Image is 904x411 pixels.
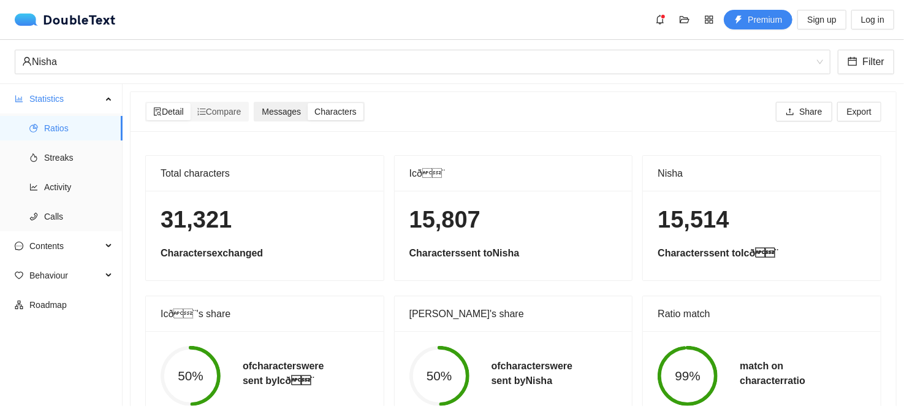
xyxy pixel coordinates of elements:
span: Filter [862,54,884,69]
h5: Characters sent to Nisha [409,246,618,261]
span: message [15,242,23,250]
span: 99% [658,370,718,383]
h5: Characters sent to Icð¨ [658,246,866,261]
div: Nisha [22,50,812,74]
span: Export [847,105,872,118]
span: Streaks [44,145,113,170]
h5: Characters exchanged [161,246,369,261]
span: apartment [15,301,23,309]
span: Share [799,105,822,118]
span: Log in [861,13,884,26]
span: Statistics [29,86,102,111]
span: Activity [44,175,113,199]
span: upload [786,107,794,117]
h5: of characters were sent by Icð¨ [243,359,324,388]
button: Sign up [797,10,846,29]
span: Compare [197,107,241,117]
span: 50% [161,370,221,383]
span: Behaviour [29,263,102,288]
div: Total characters [161,156,369,191]
span: phone [29,212,38,221]
div: Icð¨'s share [161,296,369,331]
span: Premium [748,13,782,26]
span: user [22,56,32,66]
span: heart [15,271,23,280]
button: appstore [699,10,719,29]
span: pie-chart [29,124,38,133]
span: Calls [44,204,113,229]
button: Log in [851,10,894,29]
span: line-chart [29,183,38,191]
h1: 31,321 [161,205,369,234]
span: Nisha [22,50,823,74]
span: folder-open [675,15,694,25]
span: file-search [153,107,162,116]
button: calendarFilter [838,50,894,74]
span: 50% [409,370,469,383]
div: DoubleText [15,13,116,26]
button: uploadShare [776,102,832,121]
span: bar-chart [15,94,23,103]
span: fire [29,153,38,162]
h1: 15,514 [658,205,866,234]
button: thunderboltPremium [724,10,792,29]
span: bell [651,15,669,25]
div: Nisha [658,156,866,191]
span: appstore [700,15,718,25]
span: calendar [848,56,857,68]
span: Ratios [44,116,113,140]
a: logoDoubleText [15,13,116,26]
h1: 15,807 [409,205,618,234]
div: Icð¨ [409,156,618,191]
button: Export [837,102,881,121]
button: bell [650,10,670,29]
span: Roadmap [29,293,113,317]
span: Sign up [807,13,836,26]
span: Contents [29,234,102,258]
div: Ratio match [658,296,866,331]
span: Characters [314,107,356,117]
button: folder-open [675,10,694,29]
span: Messages [262,107,301,117]
span: ordered-list [197,107,206,116]
img: logo [15,13,43,26]
h5: of characters were sent by Nisha [492,359,573,388]
h5: match on character ratio [740,359,805,388]
span: Detail [153,107,184,117]
div: [PERSON_NAME]'s share [409,296,618,331]
span: thunderbolt [734,15,743,25]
